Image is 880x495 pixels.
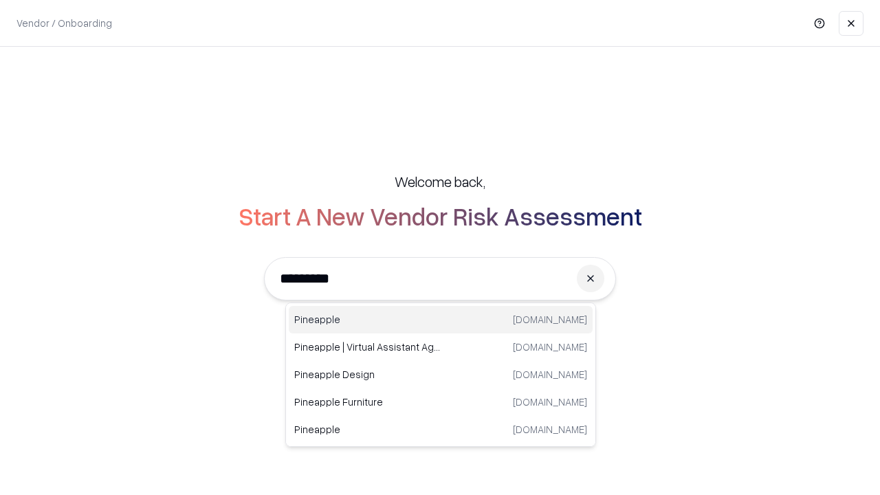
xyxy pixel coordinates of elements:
h2: Start A New Vendor Risk Assessment [239,202,642,230]
h5: Welcome back, [395,172,485,191]
p: Pineapple | Virtual Assistant Agency [294,340,441,354]
p: [DOMAIN_NAME] [513,367,587,382]
p: Pineapple Design [294,367,441,382]
p: [DOMAIN_NAME] [513,422,587,437]
p: Vendor / Onboarding [16,16,112,30]
p: [DOMAIN_NAME] [513,340,587,354]
p: Pineapple [294,422,441,437]
p: [DOMAIN_NAME] [513,395,587,409]
p: Pineapple Furniture [294,395,441,409]
div: Suggestions [285,302,596,447]
p: Pineapple [294,312,441,327]
p: [DOMAIN_NAME] [513,312,587,327]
